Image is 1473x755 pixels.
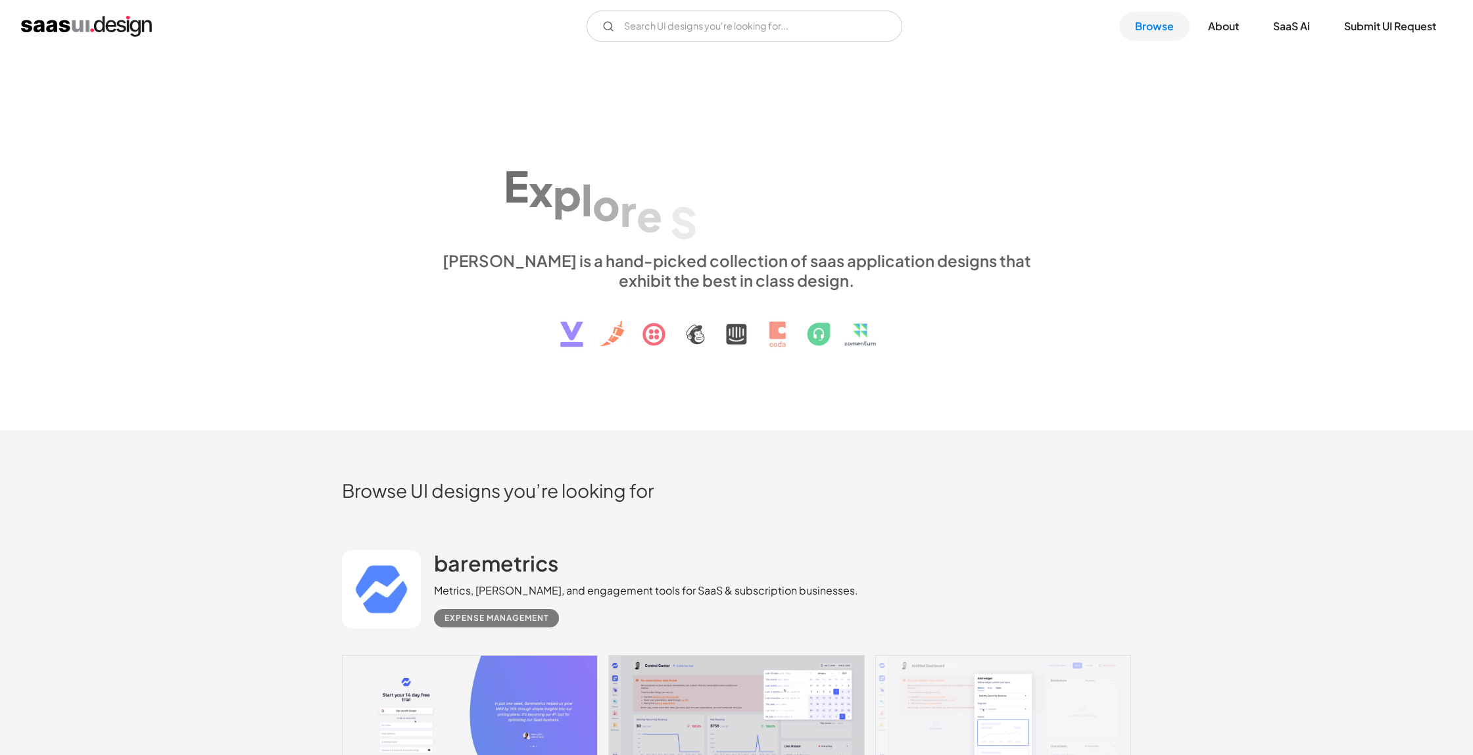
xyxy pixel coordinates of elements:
[342,479,1131,502] h2: Browse UI designs you’re looking for
[21,16,152,37] a: home
[637,190,662,241] div: e
[445,610,548,626] div: Expense Management
[581,174,592,224] div: l
[587,11,902,42] form: Email Form
[1257,12,1326,41] a: SaaS Ai
[434,550,558,576] h2: baremetrics
[434,251,1039,290] div: [PERSON_NAME] is a hand-picked collection of saas application designs that exhibit the best in cl...
[434,137,1039,238] h1: Explore SaaS UI design patterns & interactions.
[587,11,902,42] input: Search UI designs you're looking for...
[434,583,858,598] div: Metrics, [PERSON_NAME], and engagement tools for SaaS & subscription businesses.
[504,160,529,211] div: E
[529,164,553,215] div: x
[1328,12,1452,41] a: Submit UI Request
[434,550,558,583] a: baremetrics
[1192,12,1255,41] a: About
[553,169,581,220] div: p
[620,184,637,235] div: r
[537,290,936,358] img: text, icon, saas logo
[592,179,620,230] div: o
[1119,12,1190,41] a: Browse
[670,196,697,247] div: S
